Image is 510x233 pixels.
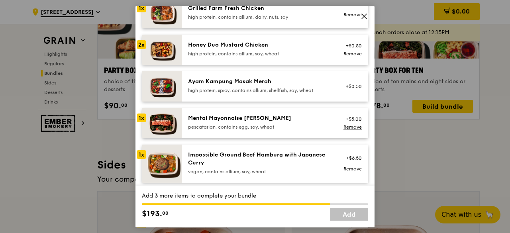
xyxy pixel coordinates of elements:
[188,41,331,49] div: Honey Duo Mustard Chicken
[188,168,331,175] div: vegan, contains allium, soy, wheat
[188,151,331,167] div: Impossible Ground Beef Hamburg with Japanese Curry
[142,71,182,102] img: daily_normal_Ayam_Kampung_Masak_Merah_Horizontal_.jpg
[142,208,162,220] span: $193.
[343,12,362,18] a: Remove
[188,87,331,94] div: high protein, spicy, contains allium, shellfish, soy, wheat
[341,116,362,122] div: +$5.00
[188,51,331,57] div: high protein, contains allium, soy, wheat
[188,78,331,86] div: Ayam Kampung Masak Merah
[142,192,368,200] div: Add 3 more items to complete your bundle
[137,40,146,49] div: 2x
[162,210,169,216] span: 00
[188,114,331,122] div: Mentai Mayonnaise [PERSON_NAME]
[188,4,331,12] div: Grilled Farm Fresh Chicken
[330,208,368,221] a: Add
[341,155,362,161] div: +$6.50
[188,124,331,130] div: pescatarian, contains egg, soy, wheat
[188,14,331,20] div: high protein, contains allium, dairy, nuts, soy
[341,43,362,49] div: +$0.50
[142,145,182,183] img: daily_normal_HORZ-Impossible-Hamburg-With-Japanese-Curry.jpg
[343,124,362,130] a: Remove
[137,150,146,159] div: 1x
[137,114,146,122] div: 1x
[343,51,362,57] a: Remove
[341,83,362,90] div: +$0.50
[343,166,362,172] a: Remove
[142,108,182,138] img: daily_normal_Mentai-Mayonnaise-Aburi-Salmon-HORZ.jpg
[142,35,182,65] img: daily_normal_Honey_Duo_Mustard_Chicken__Horizontal_.jpg
[137,4,146,12] div: 1x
